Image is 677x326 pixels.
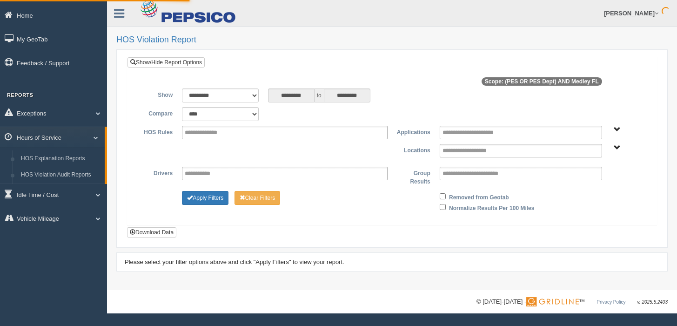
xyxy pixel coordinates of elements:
[134,107,177,118] label: Compare
[637,299,668,305] span: v. 2025.5.2403
[17,167,105,183] a: HOS Violation Audit Reports
[476,297,668,307] div: © [DATE]-[DATE] - ™
[392,126,435,137] label: Applications
[134,126,177,137] label: HOS Rules
[134,167,177,178] label: Drivers
[17,150,105,167] a: HOS Explanation Reports
[315,88,324,102] span: to
[392,167,435,186] label: Group Results
[526,297,579,306] img: Gridline
[597,299,625,305] a: Privacy Policy
[134,88,177,100] label: Show
[182,191,228,205] button: Change Filter Options
[125,258,344,265] span: Please select your filter options above and click "Apply Filters" to view your report.
[127,227,176,238] button: Download Data
[17,183,105,200] a: HOS Violations
[449,191,509,202] label: Removed from Geotab
[127,57,205,68] a: Show/Hide Report Options
[235,191,281,205] button: Change Filter Options
[482,77,602,86] span: Scope: (PES OR PES Dept) AND Medley FL
[449,202,534,213] label: Normalize Results Per 100 Miles
[116,35,668,45] h2: HOS Violation Report
[392,144,435,155] label: Locations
